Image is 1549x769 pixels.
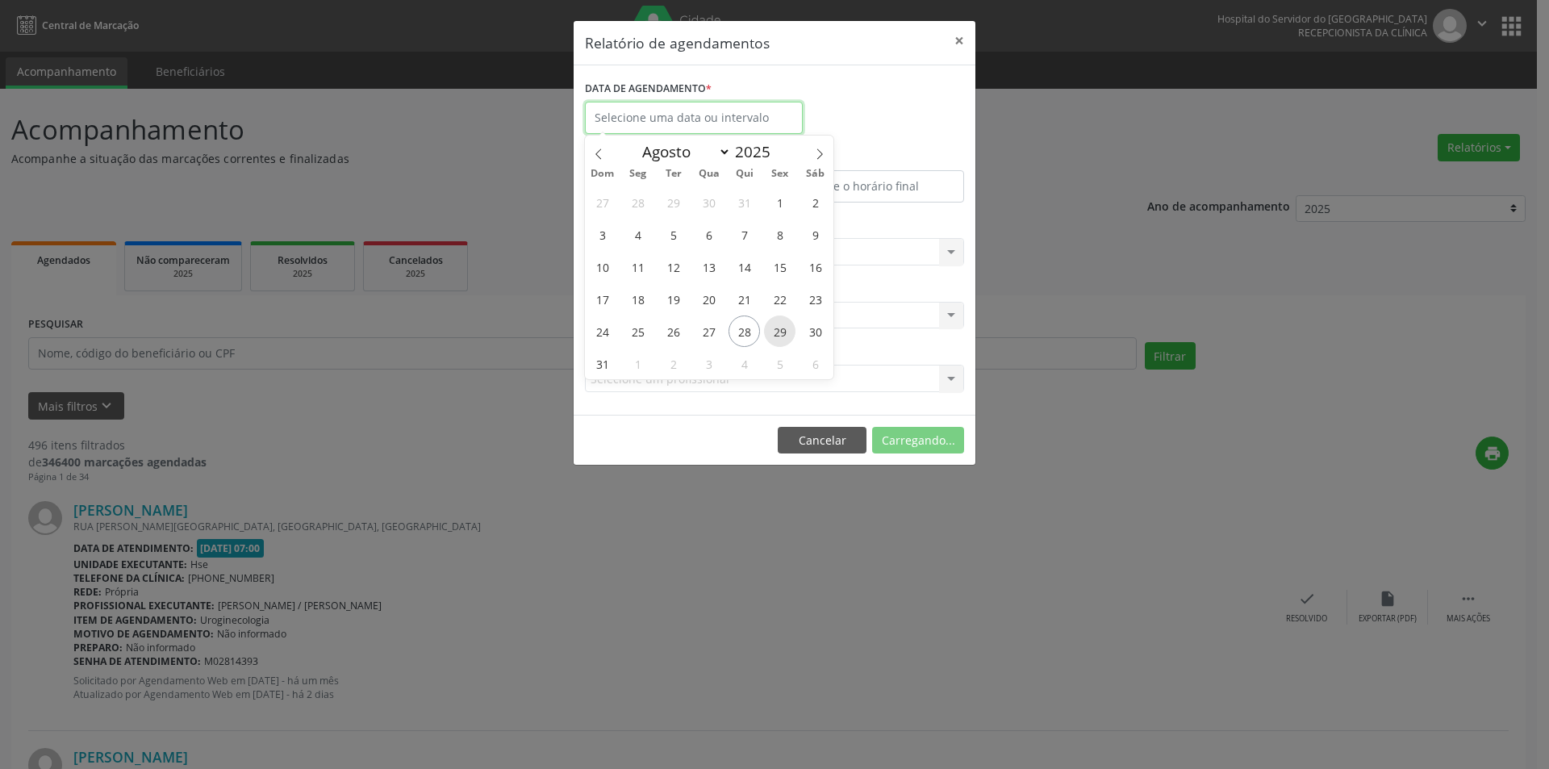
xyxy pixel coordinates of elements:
span: Agosto 3, 2025 [587,219,618,250]
span: Agosto 26, 2025 [658,316,689,347]
span: Agosto 15, 2025 [764,251,795,282]
span: Agosto 28, 2025 [729,316,760,347]
span: Setembro 5, 2025 [764,348,795,379]
span: Agosto 24, 2025 [587,316,618,347]
span: Agosto 27, 2025 [693,316,724,347]
label: DATA DE AGENDAMENTO [585,77,712,102]
span: Setembro 2, 2025 [658,348,689,379]
span: Agosto 14, 2025 [729,251,760,282]
span: Sáb [798,169,833,179]
span: Setembro 3, 2025 [693,348,724,379]
span: Agosto 18, 2025 [622,283,653,315]
span: Agosto 12, 2025 [658,251,689,282]
span: Ter [656,169,691,179]
span: Julho 29, 2025 [658,186,689,218]
span: Agosto 19, 2025 [658,283,689,315]
span: Agosto 17, 2025 [587,283,618,315]
span: Agosto 8, 2025 [764,219,795,250]
span: Agosto 20, 2025 [693,283,724,315]
h5: Relatório de agendamentos [585,32,770,53]
span: Setembro 1, 2025 [622,348,653,379]
span: Sex [762,169,798,179]
input: Selecione o horário final [779,170,964,203]
span: Agosto 10, 2025 [587,251,618,282]
input: Selecione uma data ou intervalo [585,102,803,134]
span: Agosto 11, 2025 [622,251,653,282]
span: Agosto 9, 2025 [800,219,831,250]
span: Agosto 7, 2025 [729,219,760,250]
span: Agosto 2, 2025 [800,186,831,218]
button: Close [943,21,975,61]
span: Agosto 5, 2025 [658,219,689,250]
span: Agosto 22, 2025 [764,283,795,315]
span: Agosto 25, 2025 [622,316,653,347]
button: Cancelar [778,427,866,454]
label: ATÉ [779,145,964,170]
span: Julho 30, 2025 [693,186,724,218]
span: Agosto 31, 2025 [587,348,618,379]
span: Julho 27, 2025 [587,186,618,218]
span: Julho 28, 2025 [622,186,653,218]
span: Dom [585,169,620,179]
span: Agosto 4, 2025 [622,219,653,250]
span: Agosto 16, 2025 [800,251,831,282]
span: Agosto 13, 2025 [693,251,724,282]
span: Setembro 4, 2025 [729,348,760,379]
span: Agosto 29, 2025 [764,316,795,347]
span: Qua [691,169,727,179]
span: Agosto 21, 2025 [729,283,760,315]
span: Qui [727,169,762,179]
span: Agosto 1, 2025 [764,186,795,218]
span: Setembro 6, 2025 [800,348,831,379]
span: Agosto 23, 2025 [800,283,831,315]
input: Year [731,141,784,162]
span: Agosto 6, 2025 [693,219,724,250]
button: Carregando... [872,427,964,454]
span: Agosto 30, 2025 [800,316,831,347]
select: Month [634,140,731,163]
span: Seg [620,169,656,179]
span: Julho 31, 2025 [729,186,760,218]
